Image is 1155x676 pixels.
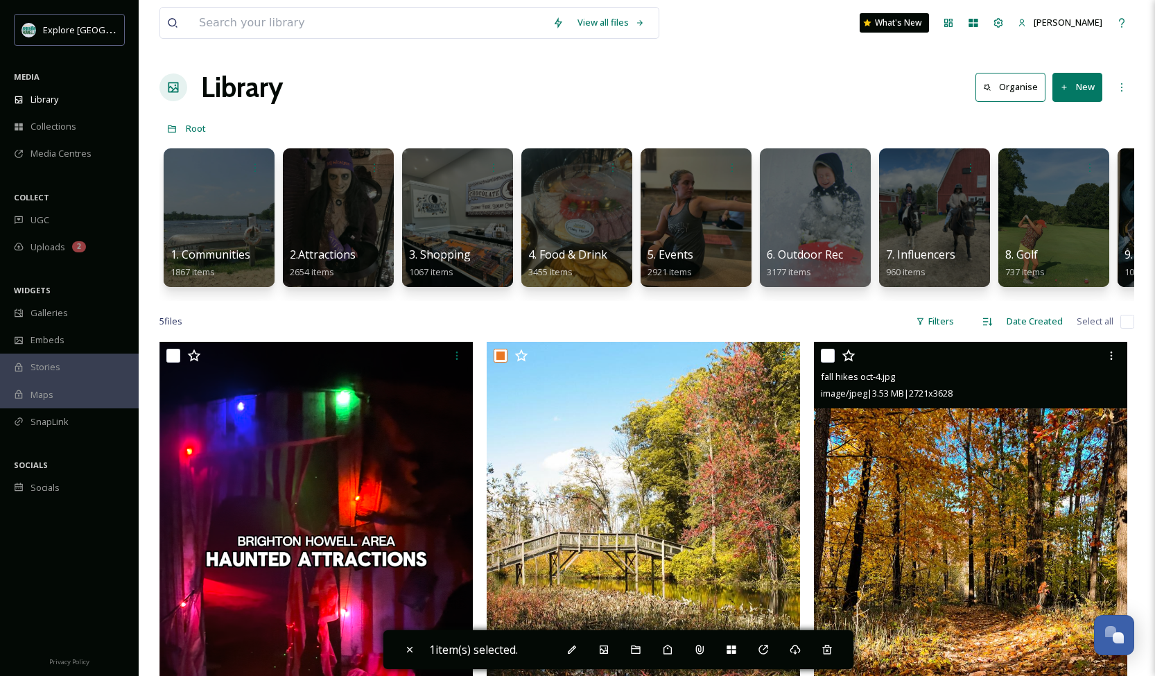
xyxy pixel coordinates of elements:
[1034,16,1102,28] span: [PERSON_NAME]
[171,248,250,278] a: 1. Communities1867 items
[528,266,573,278] span: 3455 items
[767,247,843,262] span: 6. Outdoor Rec
[975,73,1045,101] button: Organise
[648,248,693,278] a: 5. Events2921 items
[14,285,51,295] span: WIDGETS
[886,247,955,262] span: 7. Influencers
[31,214,49,227] span: UGC
[31,306,68,320] span: Galleries
[886,248,955,278] a: 7. Influencers960 items
[528,247,607,262] span: 4. Food & Drink
[909,308,961,335] div: Filters
[31,388,53,401] span: Maps
[290,247,356,262] span: 2.Attractions
[528,248,607,278] a: 4. Food & Drink3455 items
[43,23,234,36] span: Explore [GEOGRAPHIC_DATA][PERSON_NAME]
[409,247,471,262] span: 3. Shopping
[821,387,953,399] span: image/jpeg | 3.53 MB | 2721 x 3628
[290,266,334,278] span: 2654 items
[429,642,518,657] span: 1 item(s) selected.
[886,266,926,278] span: 960 items
[31,93,58,106] span: Library
[31,361,60,374] span: Stories
[31,333,64,347] span: Embeds
[860,13,929,33] a: What's New
[648,247,693,262] span: 5. Events
[1011,9,1109,36] a: [PERSON_NAME]
[1005,266,1045,278] span: 737 items
[22,23,36,37] img: 67e7af72-b6c8-455a-acf8-98e6fe1b68aa.avif
[1005,248,1045,278] a: 8. Golf737 items
[1077,315,1113,328] span: Select all
[821,370,895,383] span: fall hikes oct-4.jpg
[14,192,49,202] span: COLLECT
[571,9,652,36] a: View all files
[31,120,76,133] span: Collections
[49,652,89,669] a: Privacy Policy
[14,460,48,470] span: SOCIALS
[648,266,692,278] span: 2921 items
[186,122,206,135] span: Root
[409,266,453,278] span: 1067 items
[1005,247,1038,262] span: 8. Golf
[186,120,206,137] a: Root
[31,481,60,494] span: Socials
[171,266,215,278] span: 1867 items
[1000,308,1070,335] div: Date Created
[159,315,182,328] span: 5 file s
[14,71,40,82] span: MEDIA
[1094,615,1134,655] button: Open Chat
[72,241,86,252] div: 2
[31,147,92,160] span: Media Centres
[31,415,69,428] span: SnapLink
[192,8,546,38] input: Search your library
[767,266,811,278] span: 3177 items
[767,248,843,278] a: 6. Outdoor Rec3177 items
[171,247,250,262] span: 1. Communities
[409,248,471,278] a: 3. Shopping1067 items
[49,657,89,666] span: Privacy Policy
[1052,73,1102,101] button: New
[201,67,283,108] a: Library
[290,248,356,278] a: 2.Attractions2654 items
[31,241,65,254] span: Uploads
